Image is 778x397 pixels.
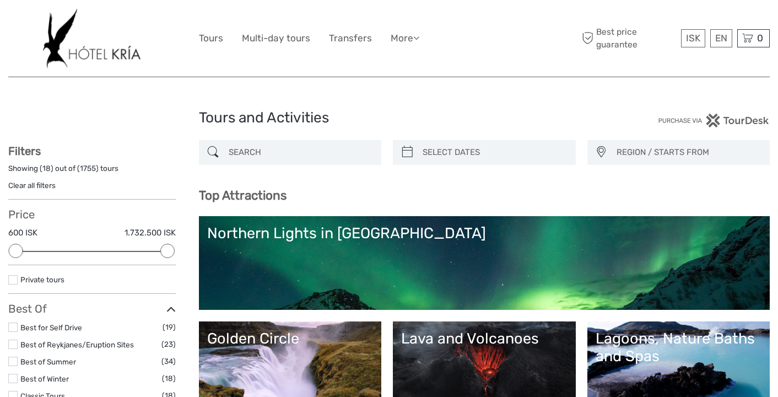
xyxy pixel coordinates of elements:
span: Best price guarantee [580,26,679,50]
a: Transfers [329,30,372,46]
h3: Best Of [8,302,176,315]
div: Lava and Volcanoes [401,330,568,347]
label: 1.732.500 ISK [125,227,176,239]
img: PurchaseViaTourDesk.png [658,114,770,127]
span: (34) [161,355,176,368]
b: Top Attractions [199,188,287,203]
div: Northern Lights in [GEOGRAPHIC_DATA] [207,224,762,242]
input: SELECT DATES [418,143,570,162]
a: Tours [199,30,223,46]
a: Best for Self Drive [20,323,82,332]
strong: Filters [8,144,41,158]
h1: Tours and Activities [199,109,580,127]
label: 18 [42,163,51,174]
span: ISK [686,33,700,44]
label: 1755 [80,163,96,174]
div: EN [710,29,732,47]
img: 532-e91e591f-ac1d-45f7-9962-d0f146f45aa0_logo_big.jpg [43,8,141,68]
a: Best of Reykjanes/Eruption Sites [20,340,134,349]
label: 600 ISK [8,227,37,239]
a: Best of Winter [20,374,69,383]
div: Showing ( ) out of ( ) tours [8,163,176,180]
a: Northern Lights in [GEOGRAPHIC_DATA] [207,224,762,302]
a: Multi-day tours [242,30,310,46]
span: 0 [755,33,765,44]
a: Private tours [20,275,64,284]
button: REGION / STARTS FROM [612,143,765,162]
span: (18) [162,372,176,385]
a: More [391,30,419,46]
h3: Price [8,208,176,221]
span: (19) [163,321,176,334]
div: Golden Circle [207,330,374,347]
a: Clear all filters [8,181,56,190]
input: SEARCH [224,143,376,162]
span: (23) [161,338,176,351]
div: Lagoons, Nature Baths and Spas [596,330,762,366]
a: Best of Summer [20,357,76,366]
